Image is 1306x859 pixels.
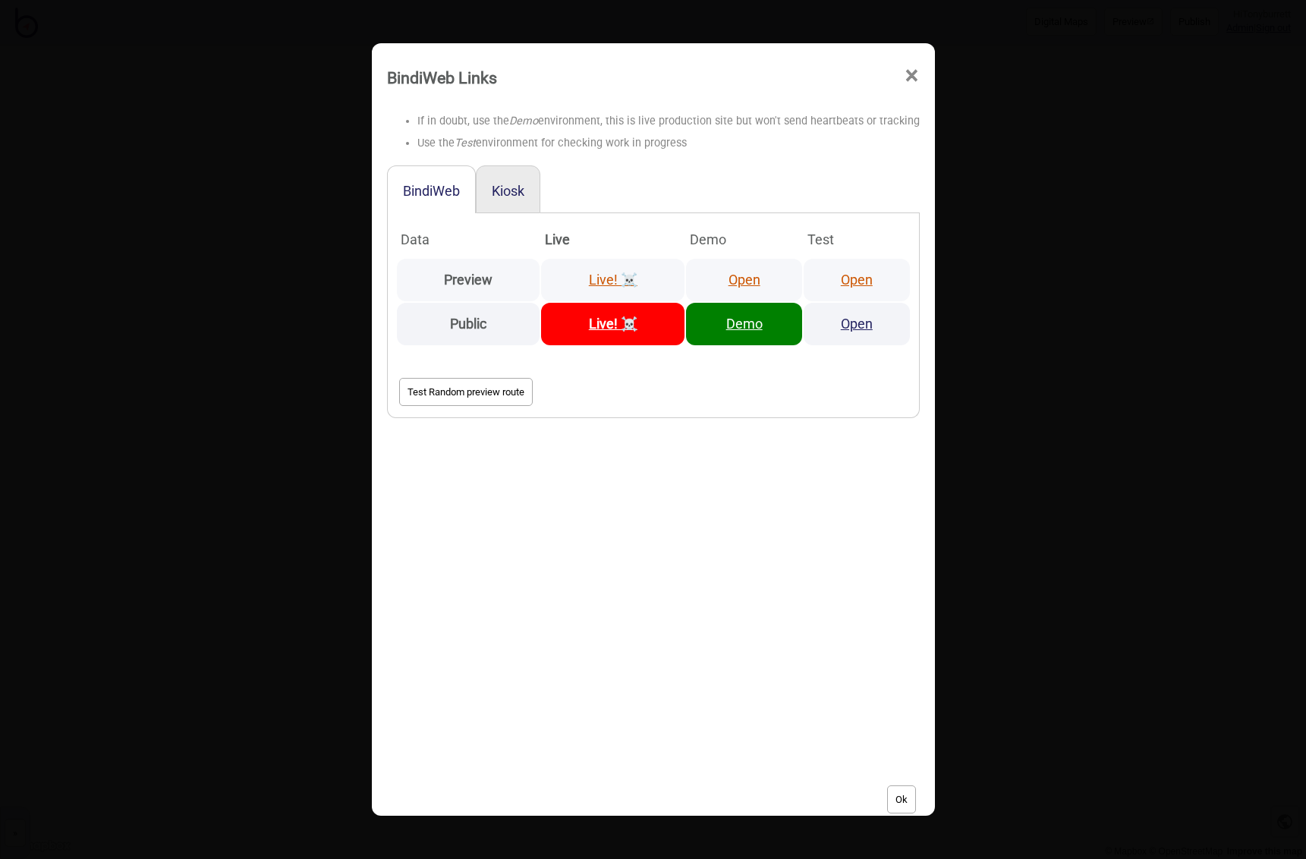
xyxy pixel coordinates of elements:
[887,785,916,813] button: Ok
[417,133,920,155] li: Use the environment for checking work in progress
[904,51,920,101] span: ×
[726,316,763,332] a: Demo
[399,378,533,406] button: Test Random preview route
[729,272,760,288] a: Open
[417,111,920,133] li: If in doubt, use the environment, this is live production site but won't send heartbeats or tracking
[387,61,497,94] div: BindiWeb Links
[589,316,637,332] a: Live! ☠️
[450,316,486,332] strong: Public
[403,183,460,199] button: BindiWeb
[492,183,524,199] button: Kiosk
[841,272,873,288] a: Open
[545,231,570,247] strong: Live
[589,272,637,288] a: Live! ☠️
[841,316,873,332] a: Open
[444,272,493,288] strong: Preview
[455,137,476,149] i: Test
[397,222,540,257] th: Data
[686,222,802,257] th: Demo
[804,222,909,257] th: Test
[509,115,538,127] i: Demo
